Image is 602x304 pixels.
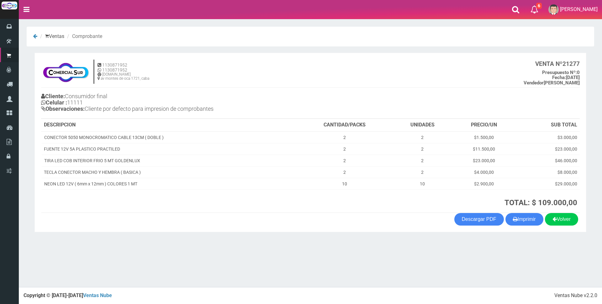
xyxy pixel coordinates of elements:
[535,60,562,67] strong: VENTA Nº
[297,166,393,178] td: 2
[393,119,452,131] th: UNIDADES
[41,99,67,106] b: Celular :
[516,178,580,189] td: $29.000,00
[41,155,297,166] td: TIRA LED COB INTERIOR FRIO 5 MT GOLDENLUX
[516,143,580,155] td: $23.000,00
[39,33,64,40] li: Ventas
[542,70,580,75] b: 0
[545,213,578,226] a: Volver
[535,60,580,67] b: 21277
[454,213,504,226] a: Descargar PDF
[41,93,65,99] b: Cliente:
[516,131,580,143] td: $3.000,00
[24,292,112,298] strong: Copyright © [DATE]-[DATE]
[297,178,393,189] td: 10
[560,6,598,12] span: [PERSON_NAME]
[393,166,452,178] td: 2
[41,178,297,189] td: NEON LED 12V ( 6mm x 12mm ) COLORES 1 MT
[41,105,85,112] b: Observaciones:
[393,178,452,189] td: 10
[393,143,452,155] td: 2
[41,92,310,115] h4: Consumidor final 11111 Cliente por defecto para impresion de comprobantes
[548,4,559,15] img: User Image
[66,33,102,40] li: Comprobante
[297,131,393,143] td: 2
[452,131,515,143] td: $1.500,00
[516,155,580,166] td: $46.000,00
[554,292,597,299] div: Ventas Nube v2.2.0
[536,3,542,9] span: 6
[505,213,543,226] button: Imprimir
[2,2,17,9] img: Logo grande
[452,119,515,131] th: PRECIO/UN
[98,72,149,81] h6: [DOMAIN_NAME] av montes de oca 1721, caba
[452,143,515,155] td: $11.500,00
[452,155,515,166] td: $23.000,00
[297,155,393,166] td: 2
[524,80,544,86] strong: Vendedor
[552,75,566,80] strong: Fecha:
[83,292,112,298] a: Ventas Nube
[552,75,580,80] b: [DATE]
[452,178,515,189] td: $2.900,00
[297,119,393,131] th: CANTIDAD/PACKS
[393,155,452,166] td: 2
[41,143,297,155] td: FUENTE 12V 5A PLASTICO PRACTILED
[41,166,297,178] td: TECLA CONECTOR MACHO Y HEMBRA ( BASICA )
[542,70,577,75] strong: Presupuesto Nº:
[41,131,297,143] td: CONECTOR 5050 MONOCROMATICO CABLE 13CM ( DOBLE )
[98,63,149,72] h5: 1130871952 1130871952
[504,198,577,207] strong: TOTAL: $ 109.000,00
[452,166,515,178] td: $4.000,00
[524,80,580,86] b: [PERSON_NAME]
[516,119,580,131] th: SUB TOTAL
[516,166,580,178] td: $8.000,00
[41,59,90,84] img: f695dc5f3a855ddc19300c990e0c55a2.jpg
[393,131,452,143] td: 2
[41,119,297,131] th: DESCRIPCION
[297,143,393,155] td: 2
